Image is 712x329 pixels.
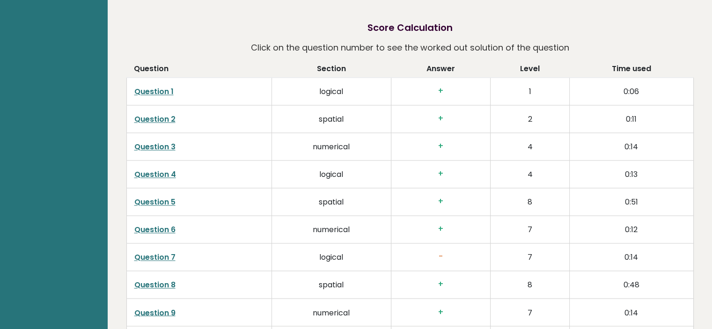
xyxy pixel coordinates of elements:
[272,215,391,243] td: numerical
[399,141,483,151] h3: +
[272,160,391,188] td: logical
[569,298,693,326] td: 0:14
[569,271,693,298] td: 0:48
[399,169,483,179] h3: +
[134,141,176,152] a: Question 3
[491,271,570,298] td: 8
[272,243,391,271] td: logical
[399,252,483,262] h3: -
[272,271,391,298] td: spatial
[491,188,570,215] td: 8
[399,279,483,289] h3: +
[126,63,272,78] th: Question
[399,224,483,234] h3: +
[134,169,176,180] a: Question 4
[491,63,570,78] th: Level
[134,279,176,290] a: Question 8
[272,188,391,215] td: spatial
[569,132,693,160] td: 0:14
[491,105,570,132] td: 2
[272,105,391,132] td: spatial
[569,215,693,243] td: 0:12
[367,21,453,35] h2: Score Calculation
[272,298,391,326] td: numerical
[134,252,176,263] a: Question 7
[399,86,483,96] h3: +
[569,63,693,78] th: Time used
[134,86,174,97] a: Question 1
[399,197,483,206] h3: +
[391,63,491,78] th: Answer
[134,224,176,235] a: Question 6
[134,197,176,207] a: Question 5
[134,307,176,318] a: Question 9
[272,77,391,105] td: logical
[399,114,483,124] h3: +
[569,243,693,271] td: 0:14
[569,105,693,132] td: 0:11
[569,160,693,188] td: 0:13
[569,188,693,215] td: 0:51
[491,160,570,188] td: 4
[491,298,570,326] td: 7
[134,114,176,124] a: Question 2
[272,132,391,160] td: numerical
[491,243,570,271] td: 7
[491,132,570,160] td: 4
[272,63,391,78] th: Section
[491,77,570,105] td: 1
[399,307,483,317] h3: +
[491,215,570,243] td: 7
[569,77,693,105] td: 0:06
[251,39,569,56] p: Click on the question number to see the worked out solution of the question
